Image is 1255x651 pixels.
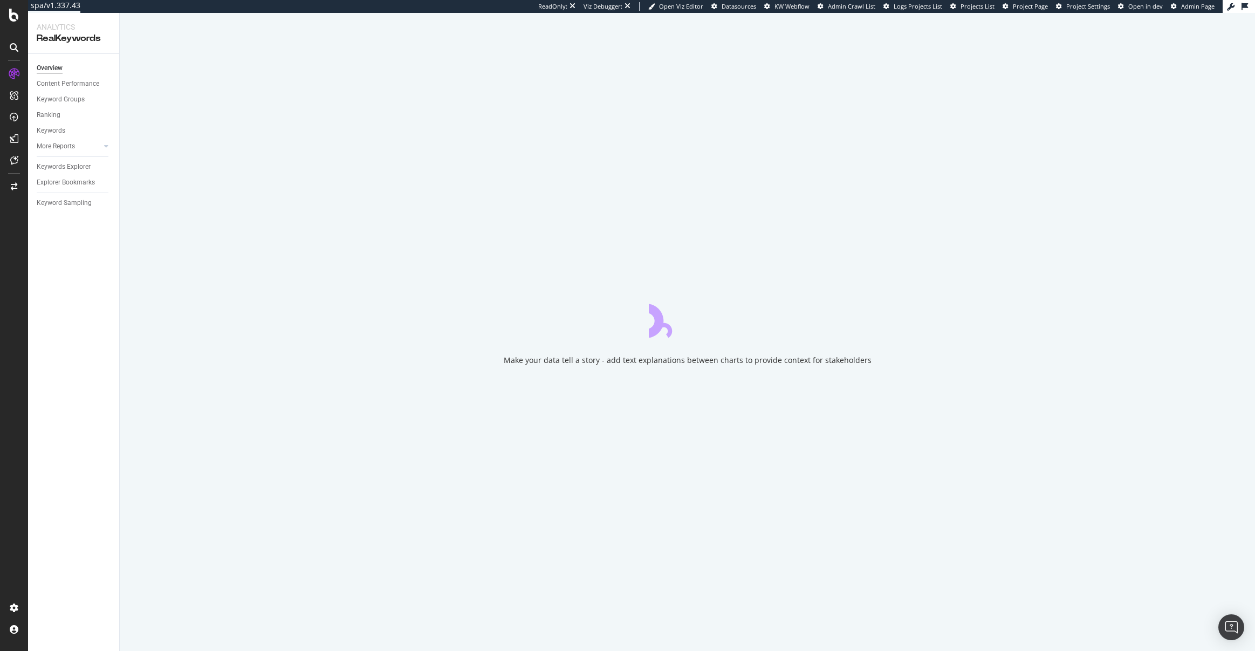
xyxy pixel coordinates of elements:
a: Admin Page [1171,2,1215,11]
span: Open in dev [1128,2,1163,10]
span: Project Page [1013,2,1048,10]
a: Keyword Groups [37,94,112,105]
div: Make your data tell a story - add text explanations between charts to provide context for stakeho... [504,355,872,366]
div: Viz Debugger: [584,2,622,11]
a: Open in dev [1118,2,1163,11]
div: RealKeywords [37,32,111,45]
span: Open Viz Editor [659,2,703,10]
div: ReadOnly: [538,2,567,11]
div: Keyword Sampling [37,197,92,209]
a: Keywords [37,125,112,136]
a: Project Page [1003,2,1048,11]
span: Datasources [722,2,756,10]
a: Content Performance [37,78,112,90]
div: Open Intercom Messenger [1218,614,1244,640]
div: Analytics [37,22,111,32]
span: Admin Crawl List [828,2,875,10]
a: Keyword Sampling [37,197,112,209]
span: Logs Projects List [894,2,942,10]
div: Keywords Explorer [37,161,91,173]
a: Keywords Explorer [37,161,112,173]
a: Overview [37,63,112,74]
a: Logs Projects List [883,2,942,11]
a: KW Webflow [764,2,810,11]
span: Admin Page [1181,2,1215,10]
span: KW Webflow [774,2,810,10]
a: Open Viz Editor [648,2,703,11]
a: More Reports [37,141,101,152]
div: Explorer Bookmarks [37,177,95,188]
a: Projects List [950,2,995,11]
div: Keywords [37,125,65,136]
a: Ranking [37,109,112,121]
span: Project Settings [1066,2,1110,10]
a: Admin Crawl List [818,2,875,11]
div: Overview [37,63,63,74]
div: Keyword Groups [37,94,85,105]
a: Explorer Bookmarks [37,177,112,188]
div: animation [649,299,726,338]
a: Datasources [711,2,756,11]
div: Content Performance [37,78,99,90]
span: Projects List [961,2,995,10]
div: Ranking [37,109,60,121]
a: Project Settings [1056,2,1110,11]
div: More Reports [37,141,75,152]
